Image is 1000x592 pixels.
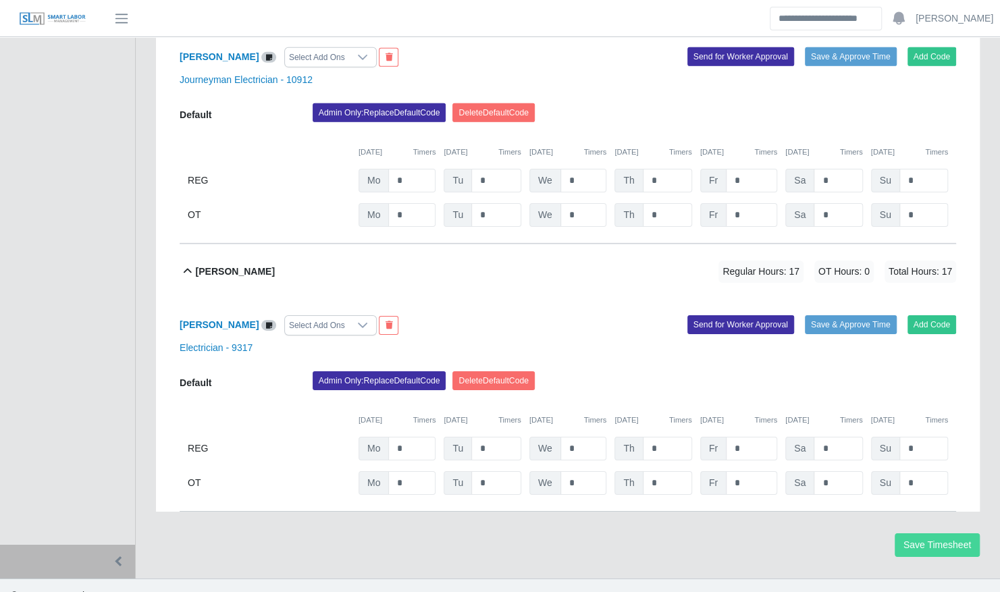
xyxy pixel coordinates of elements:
span: Su [871,471,900,495]
div: OT [188,203,350,227]
button: Add Code [907,315,957,334]
span: We [529,203,561,227]
button: Timers [413,414,436,426]
a: Journeyman Electrician - 10912 [180,74,313,85]
span: Mo [359,471,389,495]
div: OT [188,471,350,495]
span: Mo [359,437,389,460]
div: [DATE] [359,414,436,426]
button: Save Timesheet [895,533,980,557]
button: Admin Only:ReplaceDefaultCode [313,103,446,122]
span: Tu [444,471,472,495]
span: Su [871,169,900,192]
span: Mo [359,169,389,192]
span: Th [614,471,643,495]
button: Timers [498,414,521,426]
div: REG [188,169,350,192]
div: Select Add Ons [285,316,349,335]
span: Mo [359,203,389,227]
button: End Worker & Remove from the Timesheet [379,48,398,67]
span: Tu [444,437,472,460]
button: Send for Worker Approval [687,47,794,66]
span: Tu [444,203,472,227]
a: [PERSON_NAME] [180,51,259,62]
span: Regular Hours: 17 [718,261,804,283]
span: Fr [700,471,727,495]
span: Sa [785,437,814,460]
div: [DATE] [785,146,862,158]
span: Fr [700,437,727,460]
div: [DATE] [785,414,862,426]
span: Sa [785,203,814,227]
div: [DATE] [871,146,948,158]
a: Electrician - 9317 [180,342,253,353]
span: Th [614,169,643,192]
span: We [529,169,561,192]
div: [DATE] [700,146,777,158]
span: We [529,437,561,460]
button: Timers [840,414,863,426]
span: Th [614,203,643,227]
div: [DATE] [614,146,691,158]
span: Th [614,437,643,460]
div: [DATE] [444,146,521,158]
button: Send for Worker Approval [687,315,794,334]
div: [DATE] [871,414,948,426]
button: Timers [754,146,777,158]
b: [PERSON_NAME] [196,265,275,279]
button: Timers [583,146,606,158]
span: Fr [700,169,727,192]
span: Tu [444,169,472,192]
b: Default [180,109,211,120]
div: [DATE] [700,414,777,426]
span: Fr [700,203,727,227]
button: [PERSON_NAME] Regular Hours: 17 OT Hours: 0 Total Hours: 17 [180,244,956,299]
a: View/Edit Notes [261,319,276,330]
div: Select Add Ons [285,48,349,67]
button: Timers [413,146,436,158]
button: Timers [925,146,948,158]
div: [DATE] [529,414,606,426]
div: [DATE] [444,414,521,426]
div: [DATE] [529,146,606,158]
button: Timers [583,414,606,426]
button: Admin Only:ReplaceDefaultCode [313,371,446,390]
button: DeleteDefaultCode [452,103,535,122]
img: SLM Logo [19,11,86,26]
span: Su [871,203,900,227]
span: Su [871,437,900,460]
input: Search [770,7,882,30]
div: REG [188,437,350,460]
span: We [529,471,561,495]
button: Timers [840,146,863,158]
button: DeleteDefaultCode [452,371,535,390]
span: Total Hours: 17 [885,261,956,283]
b: Default [180,377,211,388]
button: Save & Approve Time [805,47,897,66]
a: [PERSON_NAME] [180,319,259,330]
span: Sa [785,169,814,192]
a: View/Edit Notes [261,51,276,62]
button: Add Code [907,47,957,66]
div: [DATE] [359,146,436,158]
button: Timers [498,146,521,158]
button: Timers [669,414,692,426]
span: Sa [785,471,814,495]
button: End Worker & Remove from the Timesheet [379,316,398,335]
button: Timers [754,414,777,426]
button: Timers [669,146,692,158]
button: Save & Approve Time [805,315,897,334]
div: [DATE] [614,414,691,426]
button: Timers [925,414,948,426]
a: [PERSON_NAME] [916,11,993,26]
span: OT Hours: 0 [814,261,874,283]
